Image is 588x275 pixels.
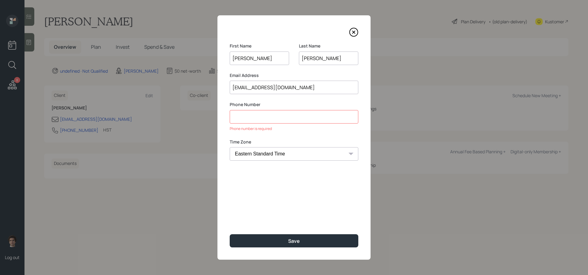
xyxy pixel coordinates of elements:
[230,234,358,247] button: Save
[230,139,358,145] label: Time Zone
[230,72,358,78] label: Email Address
[299,43,358,49] label: Last Name
[288,238,300,244] div: Save
[230,43,289,49] label: First Name
[230,101,358,108] label: Phone Number
[230,126,358,132] div: Phone number is required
